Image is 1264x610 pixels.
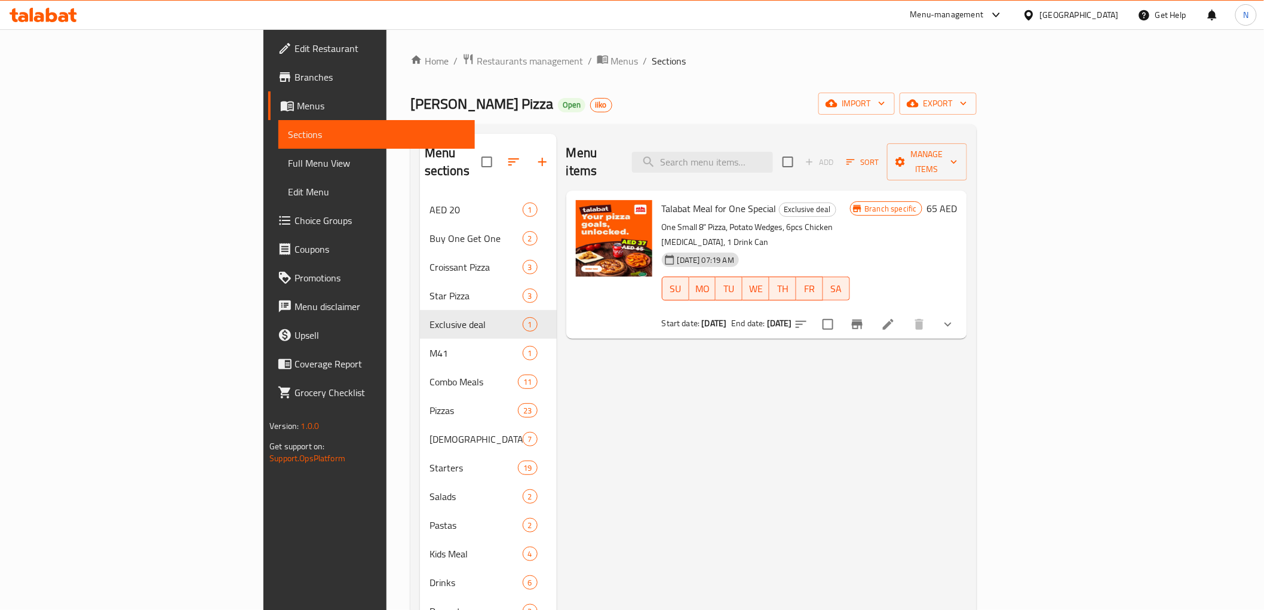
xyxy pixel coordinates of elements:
[294,299,465,314] span: Menu disclaimer
[429,260,523,274] span: Croissant Pizza
[429,489,523,504] div: Salads
[523,491,537,502] span: 2
[839,153,887,171] span: Sort items
[801,280,818,298] span: FR
[278,177,474,206] a: Edit Menu
[278,120,474,149] a: Sections
[523,434,537,445] span: 7
[294,242,465,256] span: Coupons
[523,548,537,560] span: 4
[787,310,815,339] button: sort-choices
[558,100,585,110] span: Open
[643,54,648,68] li: /
[632,152,773,173] input: search
[732,315,765,331] span: End date:
[523,432,538,446] div: items
[294,271,465,285] span: Promotions
[518,461,537,475] div: items
[662,200,777,217] span: Talabat Meal for One Special
[294,385,465,400] span: Grocery Checklist
[523,233,537,244] span: 2
[769,277,796,301] button: TH
[523,231,538,246] div: items
[667,280,685,298] span: SU
[780,203,836,216] span: Exclusive deal
[269,450,345,466] a: Support.OpsPlatform
[518,375,537,389] div: items
[420,453,557,482] div: Starters19
[288,156,465,170] span: Full Menu View
[662,277,689,301] button: SU
[909,96,967,111] span: export
[905,310,934,339] button: delete
[420,396,557,425] div: Pizzas23
[420,568,557,597] div: Drinks6
[294,70,465,84] span: Branches
[410,53,977,69] nav: breadcrumb
[927,200,958,217] h6: 65 AED
[297,99,465,113] span: Menus
[294,328,465,342] span: Upsell
[420,310,557,339] div: Exclusive deal1
[588,54,592,68] li: /
[523,346,538,360] div: items
[846,155,879,169] span: Sort
[301,418,320,434] span: 1.0.0
[662,220,850,250] p: One Small 8" Pizza, Potato Wedges, 6pcs Chicken [MEDICAL_DATA], 1 Drink Can
[429,575,523,590] span: Drinks
[941,317,955,332] svg: Show Choices
[823,277,850,301] button: SA
[429,317,523,332] div: Exclusive deal
[523,575,538,590] div: items
[410,90,553,117] span: [PERSON_NAME] Pizza
[887,143,967,180] button: Manage items
[268,34,474,63] a: Edit Restaurant
[499,148,528,176] span: Sort sections
[519,462,536,474] span: 19
[523,203,538,217] div: items
[420,367,557,396] div: Combo Meals11
[519,376,536,388] span: 11
[294,41,465,56] span: Edit Restaurant
[910,8,984,22] div: Menu-management
[523,260,538,274] div: items
[523,319,537,330] span: 1
[779,203,836,217] div: Exclusive deal
[429,346,523,360] span: M41
[268,235,474,263] a: Coupons
[597,53,639,69] a: Menus
[818,93,895,115] button: import
[702,315,727,331] b: [DATE]
[268,321,474,350] a: Upsell
[591,100,612,110] span: iiko
[673,255,739,266] span: [DATE] 07:19 AM
[429,231,523,246] span: Buy One Get One
[897,147,958,177] span: Manage items
[523,518,538,532] div: items
[429,403,519,418] span: Pizzas
[774,280,791,298] span: TH
[268,378,474,407] a: Grocery Checklist
[576,200,652,277] img: Talabat Meal for One Special
[429,203,523,217] span: AED 20
[800,153,839,171] span: Add item
[420,281,557,310] div: Star Pizza3
[900,93,977,115] button: export
[566,144,618,180] h2: Menu items
[477,54,583,68] span: Restaurants management
[420,540,557,568] div: Kids Meal4
[278,149,474,177] a: Full Menu View
[523,577,537,588] span: 6
[268,63,474,91] a: Branches
[523,317,538,332] div: items
[474,149,499,174] span: Select all sections
[429,518,523,532] span: Pastas
[429,432,523,446] span: [DEMOGRAPHIC_DATA]
[429,289,523,303] span: Star Pizza
[268,292,474,321] a: Menu disclaimer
